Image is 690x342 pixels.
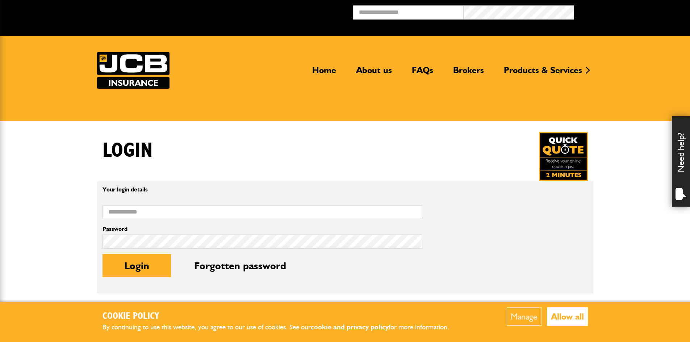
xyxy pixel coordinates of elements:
[97,52,170,89] img: JCB Insurance Services logo
[103,226,422,232] label: Password
[351,65,397,81] a: About us
[311,323,389,331] a: cookie and privacy policy
[103,139,152,163] h1: Login
[574,5,685,17] button: Broker Login
[172,254,308,277] button: Forgotten password
[103,187,422,193] p: Your login details
[97,52,170,89] a: JCB Insurance Services
[672,116,690,207] div: Need help?
[103,311,461,322] h2: Cookie Policy
[103,322,461,333] p: By continuing to use this website, you agree to our use of cookies. See our for more information.
[507,307,541,326] button: Manage
[539,132,588,181] img: Quick Quote
[103,254,171,277] button: Login
[547,307,588,326] button: Allow all
[448,65,489,81] a: Brokers
[498,65,587,81] a: Products & Services
[539,132,588,181] a: Get your insurance quote in just 2-minutes
[307,65,342,81] a: Home
[406,65,439,81] a: FAQs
